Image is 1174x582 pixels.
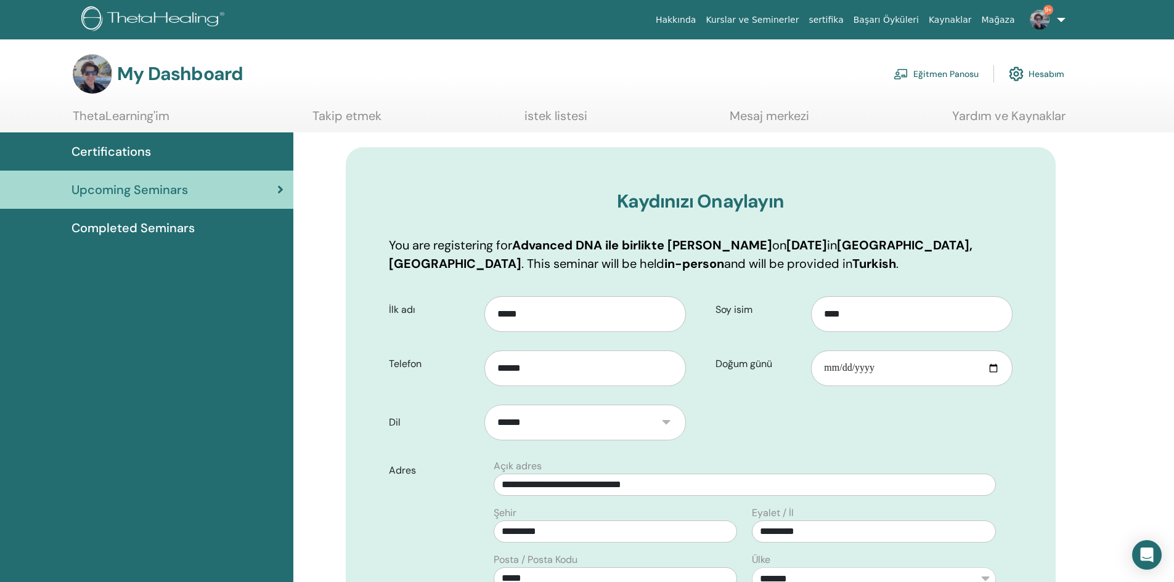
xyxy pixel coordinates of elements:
span: Completed Seminars [71,219,195,237]
label: Soy isim [706,298,812,321]
a: Başarı Öyküleri [849,9,924,31]
img: cog.svg [1009,63,1024,84]
img: chalkboard-teacher.svg [894,68,908,79]
span: 9+ [1043,5,1053,15]
p: You are registering for on in . This seminar will be held and will be provided in . [389,236,1013,273]
label: Adres [380,459,487,482]
label: Dil [380,411,485,434]
a: Mesaj merkezi [730,108,809,132]
a: Mağaza [976,9,1019,31]
label: Telefon [380,352,485,376]
label: Şehir [494,506,516,520]
b: Turkish [852,256,896,272]
a: Kaynaklar [924,9,977,31]
span: Certifications [71,142,151,161]
a: Kurslar ve Seminerler [701,9,804,31]
label: Ülke [752,552,770,567]
b: [DATE] [786,237,827,253]
label: Posta / Posta Kodu [494,552,577,567]
h3: Kaydınızı Onaylayın [389,190,1013,212]
a: sertifika [804,9,848,31]
a: Hakkında [651,9,701,31]
div: Open Intercom Messenger [1132,540,1162,570]
label: Doğum günü [706,352,812,376]
a: istek listesi [524,108,587,132]
h3: My Dashboard [117,63,243,85]
label: İlk adı [380,298,485,321]
a: Hesabım [1009,60,1064,87]
img: default.jpg [1030,10,1050,30]
a: Takip etmek [312,108,381,132]
span: Upcoming Seminars [71,180,188,199]
a: Eğitmen Panosu [894,60,979,87]
img: default.jpg [73,54,112,94]
b: Advanced DNA ile birlikte [PERSON_NAME] [512,237,772,253]
label: Eyalet / İl [752,506,794,520]
a: Yardım ve Kaynaklar [952,108,1066,132]
b: in-person [664,256,724,272]
a: ThetaLearning'im [73,108,169,132]
label: Açık adres [494,459,542,474]
img: logo.png [81,6,229,34]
